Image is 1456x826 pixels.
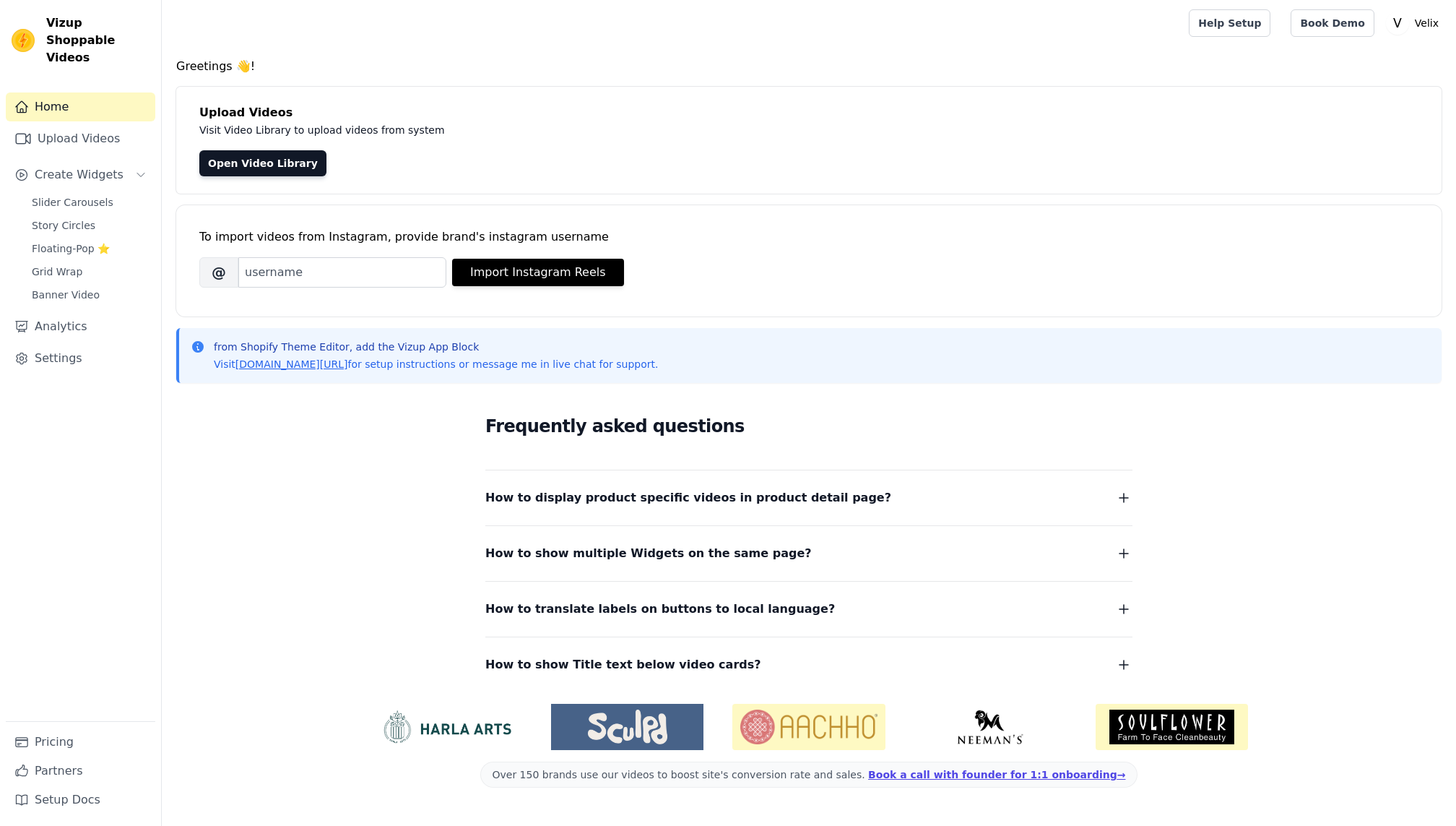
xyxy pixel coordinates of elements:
span: Grid Wrap [32,264,82,279]
a: Story Circles [23,215,155,236]
span: Create Widgets [35,166,123,184]
span: Story Circles [32,218,95,233]
span: How to show multiple Widgets on the same page? [485,543,812,564]
a: Analytics [6,312,155,341]
a: [DOMAIN_NAME][URL] [235,358,348,370]
p: Velix [1409,10,1444,36]
span: How to show Title text below video cards? [485,655,761,675]
p: from Shopify Theme Editor, add the Vizup App Block [214,340,658,354]
a: Help Setup [1189,9,1270,37]
span: How to display product specific videos in product detail page? [485,488,891,508]
button: How to show multiple Widgets on the same page? [485,543,1132,564]
span: Floating-Pop ⭐ [32,241,110,256]
img: Sculpd US [551,710,703,744]
span: How to translate labels on buttons to local language? [485,599,835,619]
a: Banner Video [23,285,155,305]
a: Setup Docs [6,786,155,814]
img: Neeman's [914,710,1067,744]
a: Settings [6,344,155,373]
h4: Upload Videos [199,104,1418,121]
a: Home [6,93,155,121]
a: Book a call with founder for 1:1 onboarding [868,769,1125,780]
a: Upload Videos [6,124,155,153]
h4: Greetings 👋! [176,58,1442,75]
a: Pricing [6,728,155,757]
button: How to translate labels on buttons to local language? [485,599,1132,619]
p: Visit for setup instructions or message me in live chat for support. [214,357,658,371]
a: Partners [6,757,155,786]
span: @ [199,257,238,288]
button: How to show Title text below video cards? [485,655,1132,675]
button: Create Widgets [6,160,155,189]
p: Visit Video Library to upload videos from system [199,121,846,139]
button: Import Instagram Reels [452,259,624,286]
a: Slider Carousels [23,192,155,212]
img: Soulflower [1096,704,1248,750]
a: Open Video Library [199,150,326,176]
span: Slider Carousels [32,195,113,210]
span: Vizup Shoppable Videos [46,14,149,66]
img: HarlaArts [370,710,522,744]
button: V Velix [1386,10,1444,36]
img: Vizup [12,29,35,52]
a: Grid Wrap [23,262,155,282]
a: Book Demo [1291,9,1374,37]
div: To import videos from Instagram, provide brand's instagram username [199,228,1418,246]
input: username [238,257,446,288]
span: Banner Video [32,288,100,302]
a: Floating-Pop ⭐ [23,238,155,259]
text: V [1393,16,1402,30]
button: How to display product specific videos in product detail page? [485,488,1132,508]
img: Aachho [732,704,885,750]
h2: Frequently asked questions [485,412,1132,441]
